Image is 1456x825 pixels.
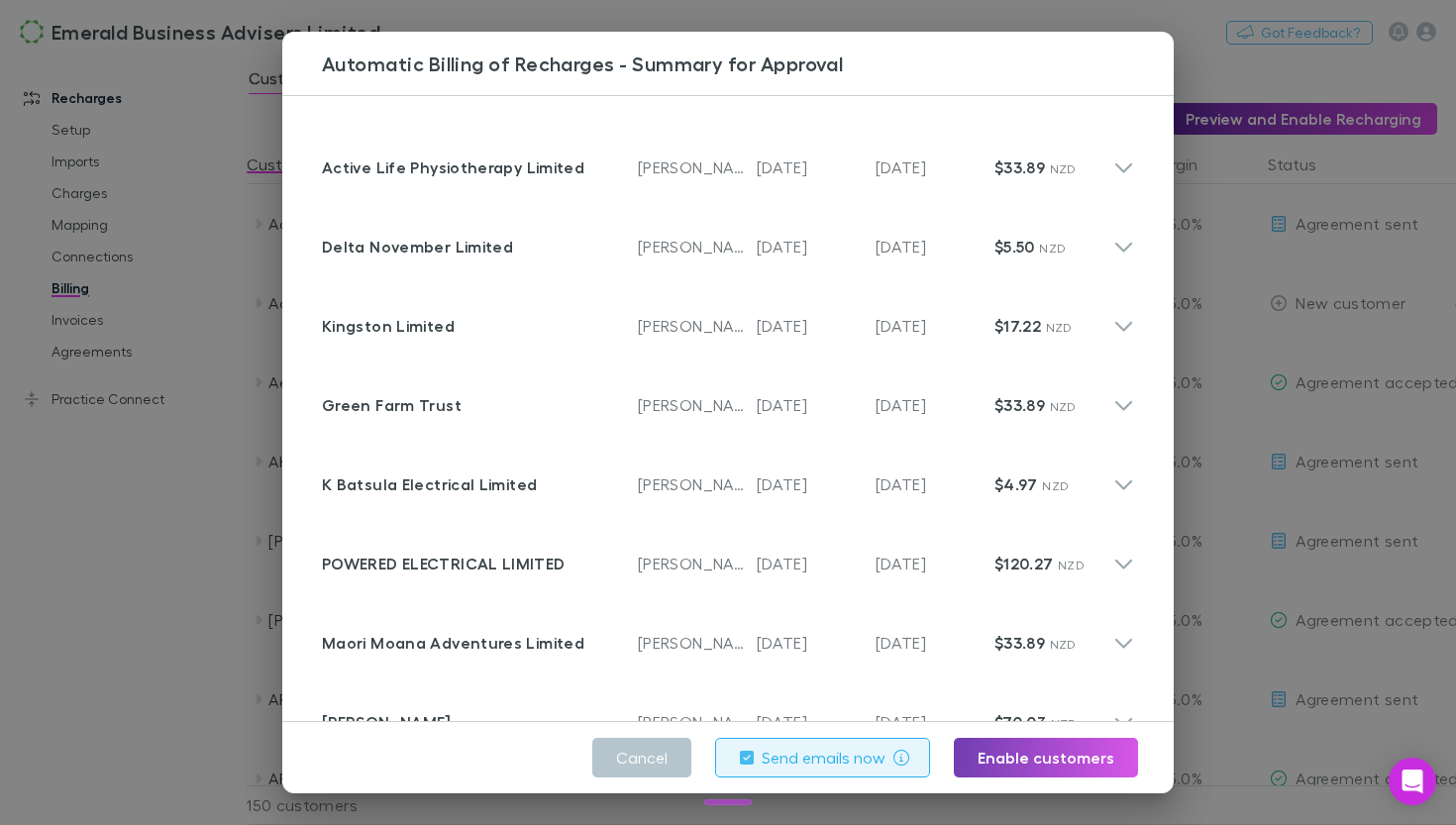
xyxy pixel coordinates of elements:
p: [PERSON_NAME]-0178 [638,552,757,575]
div: POWERED ELECTRICAL LIMITED[PERSON_NAME]-0178[DATE][DATE]$120.27 NZD [306,516,1150,595]
span: NZD [1058,558,1085,572]
div: Delta November Limited[PERSON_NAME]-0181[DATE][DATE]$5.50 NZD [306,199,1150,278]
p: [PERSON_NAME]-0180 [638,393,757,417]
div: POWERED ELECTRICAL LIMITED [322,552,638,575]
div: Open Intercom Messenger [1389,758,1436,805]
div: Maori Moana Adventures Limited [322,631,638,655]
p: [PERSON_NAME]-0181 [638,235,757,258]
strong: $4.97 [994,474,1038,494]
div: [PERSON_NAME] [322,710,638,734]
p: [PERSON_NAME]-0184 [638,710,757,734]
span: NZD [1051,716,1078,731]
div: Maori Moana Adventures Limited[PERSON_NAME]-0182[DATE][DATE]$33.89 NZD [306,595,1150,674]
p: [DATE] [757,552,876,575]
span: NZD [1050,161,1077,176]
h3: Automatic Billing of Recharges - Summary for Approval [314,52,1174,75]
strong: $70.03 [994,712,1046,732]
strong: $33.89 [994,633,1045,653]
p: [PERSON_NAME]-0179 [638,155,757,179]
div: [PERSON_NAME][PERSON_NAME]-0184[DATE][DATE]$70.03 NZD [306,674,1150,754]
strong: $120.27 [994,554,1054,573]
p: [DATE] [757,393,876,417]
strong: $33.89 [994,157,1045,177]
label: Send emails now [762,746,885,770]
p: [DATE] [757,710,876,734]
button: Send emails now [715,738,931,777]
p: [DATE] [757,472,876,496]
p: [DATE] [876,472,994,496]
p: [PERSON_NAME]-0185 [638,472,757,496]
p: [DATE] [757,235,876,258]
div: K Batsula Electrical Limited [322,472,638,496]
div: Green Farm Trust [322,393,638,417]
p: [DATE] [876,314,994,338]
div: Active Life Physiotherapy Limited [322,155,638,179]
strong: $5.50 [994,237,1035,257]
div: Green Farm Trust[PERSON_NAME]-0180[DATE][DATE]$33.89 NZD [306,358,1150,437]
p: [DATE] [876,393,994,417]
p: [DATE] [757,155,876,179]
div: K Batsula Electrical Limited[PERSON_NAME]-0185[DATE][DATE]$4.97 NZD [306,437,1150,516]
button: Cancel [592,738,691,777]
div: Active Life Physiotherapy Limited[PERSON_NAME]-0179[DATE][DATE]$33.89 NZD [306,120,1150,199]
strong: $17.22 [994,316,1041,336]
span: NZD [1046,320,1073,335]
div: Kingston Limited [322,314,638,338]
strong: $33.89 [994,395,1045,415]
p: [DATE] [876,552,994,575]
p: [DATE] [876,710,994,734]
span: NZD [1050,399,1077,414]
p: [DATE] [757,631,876,655]
p: [DATE] [757,314,876,338]
p: [DATE] [876,631,994,655]
p: [PERSON_NAME]-0182 [638,631,757,655]
span: NZD [1039,241,1066,256]
p: [DATE] [876,155,994,179]
div: Delta November Limited [322,235,638,258]
div: Kingston Limited[PERSON_NAME]-0183[DATE][DATE]$17.22 NZD [306,278,1150,358]
span: NZD [1050,637,1077,652]
button: Enable customers [954,738,1138,777]
p: [DATE] [876,235,994,258]
p: [PERSON_NAME]-0183 [638,314,757,338]
span: NZD [1042,478,1069,493]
